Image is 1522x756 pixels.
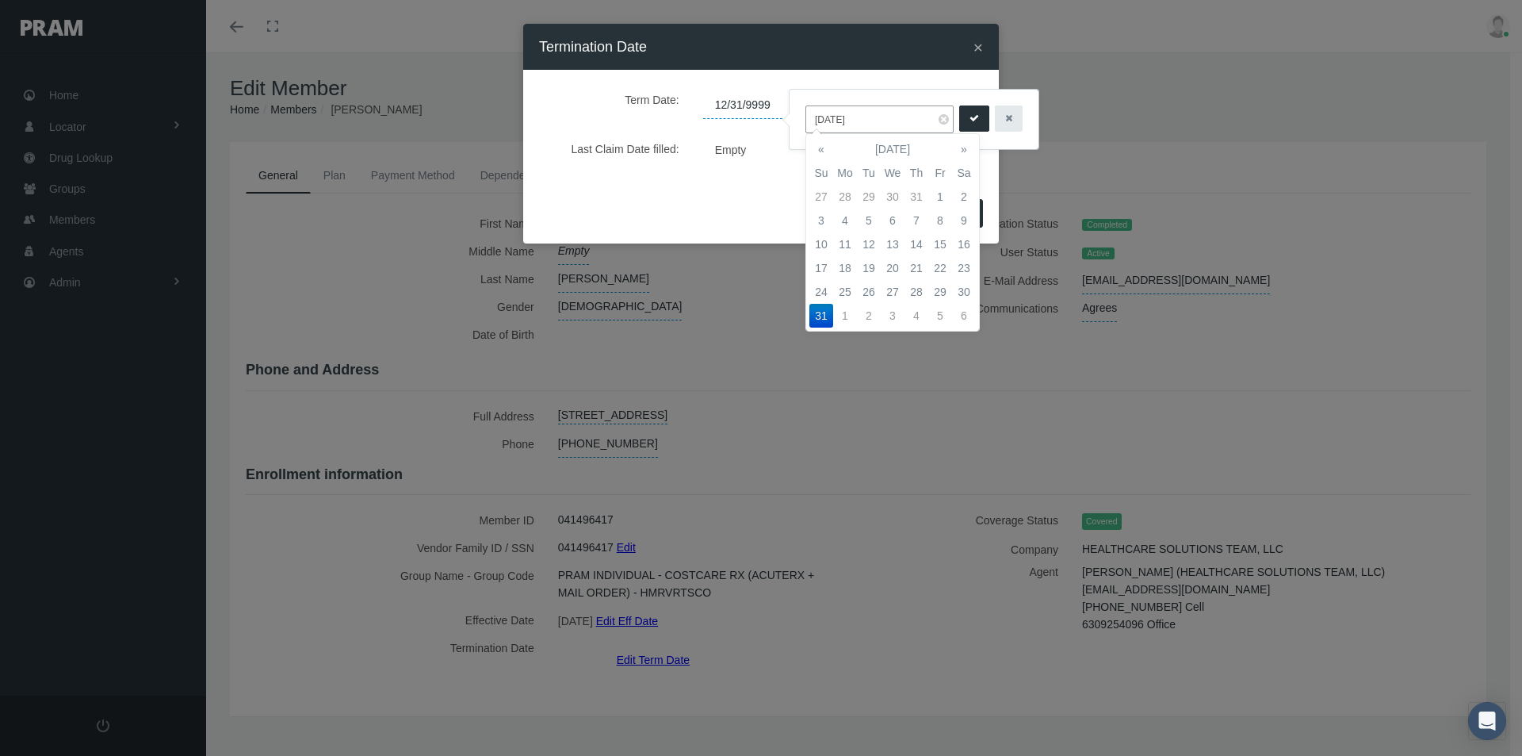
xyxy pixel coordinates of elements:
h4: Termination Date [539,36,647,58]
td: 25 [833,280,857,304]
td: 3 [881,304,904,328]
td: 9 [952,209,976,232]
td: 28 [833,185,857,209]
td: 31 [809,304,833,328]
td: 6 [952,304,976,328]
td: 8 [928,209,952,232]
th: « [809,137,833,161]
span: Empty [703,138,759,161]
th: We [881,161,904,185]
th: Th [904,161,928,185]
td: 20 [881,256,904,280]
td: 26 [857,280,881,304]
div: Open Intercom Messenger [1468,702,1506,740]
td: 19 [857,256,881,280]
th: Fr [928,161,952,185]
td: 4 [833,209,857,232]
button: Close [973,39,983,56]
th: Mo [833,161,857,185]
td: 18 [833,256,857,280]
td: 30 [881,185,904,209]
td: 29 [857,185,881,209]
td: 17 [809,256,833,280]
td: 16 [952,232,976,256]
td: 27 [881,280,904,304]
td: 31 [904,185,928,209]
td: 11 [833,232,857,256]
td: 27 [809,185,833,209]
label: Term Date: [551,86,691,119]
td: 23 [952,256,976,280]
td: 5 [857,209,881,232]
td: 29 [928,280,952,304]
td: 1 [928,185,952,209]
td: 6 [881,209,904,232]
th: » [952,137,976,161]
td: 4 [904,304,928,328]
td: 12 [857,232,881,256]
label: Last Claim Date filled: [551,135,691,163]
span: × [973,38,983,56]
th: Sa [952,161,976,185]
td: 2 [952,185,976,209]
th: Su [809,161,833,185]
span: 12/31/9999 [703,92,782,119]
td: 10 [809,232,833,256]
td: 22 [928,256,952,280]
th: Tu [857,161,881,185]
td: 30 [952,280,976,304]
th: [DATE] [833,137,952,161]
td: 7 [904,209,928,232]
td: 24 [809,280,833,304]
td: 13 [881,232,904,256]
td: 5 [928,304,952,328]
td: 28 [904,280,928,304]
td: 21 [904,256,928,280]
td: 15 [928,232,952,256]
td: 1 [833,304,857,328]
td: 3 [809,209,833,232]
td: 14 [904,232,928,256]
td: 2 [857,304,881,328]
